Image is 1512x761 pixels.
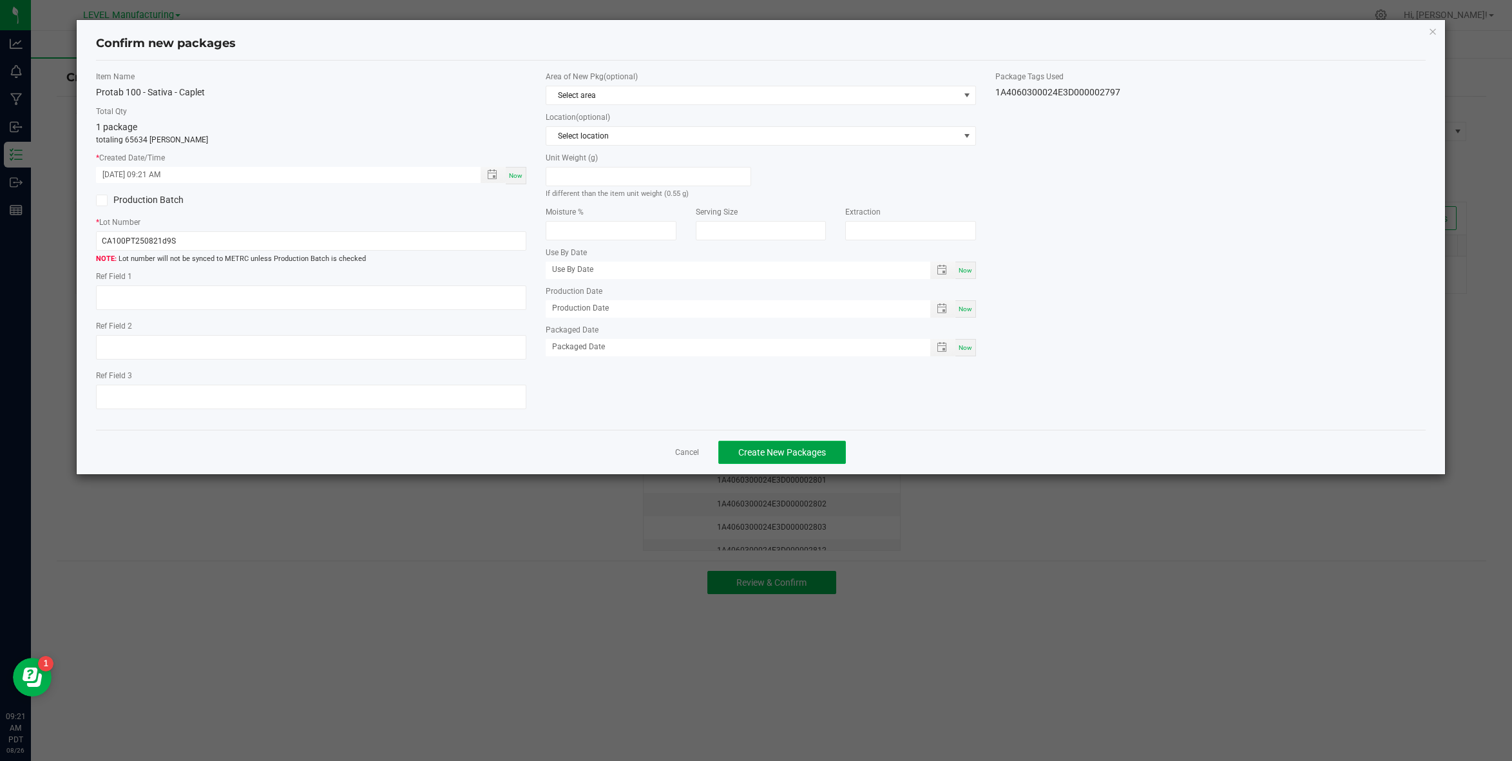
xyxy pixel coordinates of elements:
[96,35,1426,52] h4: Confirm new packages
[959,305,972,313] span: Now
[96,320,526,332] label: Ref Field 2
[546,206,676,218] label: Moisture %
[546,152,751,164] label: Unit Weight (g)
[546,111,976,123] label: Location
[675,447,699,458] a: Cancel
[995,86,1426,99] div: 1A4060300024E3D000002797
[96,106,526,117] label: Total Qty
[546,285,976,297] label: Production Date
[930,262,955,279] span: Toggle popup
[546,262,917,278] input: Use By Date
[509,172,522,179] span: Now
[96,167,467,183] input: Created Datetime
[696,206,827,218] label: Serving Size
[995,71,1426,82] label: Package Tags Used
[845,206,976,218] label: Extraction
[546,189,689,198] small: If different than the item unit weight (0.55 g)
[481,167,506,183] span: Toggle popup
[546,126,976,146] span: NO DATA FOUND
[546,324,976,336] label: Packaged Date
[546,300,917,316] input: Production Date
[718,441,846,464] button: Create New Packages
[96,152,526,164] label: Created Date/Time
[96,254,526,265] span: Lot number will not be synced to METRC unless Production Batch is checked
[930,300,955,318] span: Toggle popup
[738,447,826,458] span: Create New Packages
[96,370,526,381] label: Ref Field 3
[96,193,301,207] label: Production Batch
[546,247,976,258] label: Use By Date
[959,267,972,274] span: Now
[96,271,526,282] label: Ref Field 1
[96,122,137,132] span: 1 package
[96,217,526,228] label: Lot Number
[546,71,976,82] label: Area of New Pkg
[13,658,52,697] iframe: Resource center
[959,344,972,351] span: Now
[546,339,917,355] input: Packaged Date
[96,71,526,82] label: Item Name
[604,72,638,81] span: (optional)
[930,339,955,356] span: Toggle popup
[38,656,53,671] iframe: Resource center unread badge
[576,113,610,122] span: (optional)
[546,127,959,145] span: Select location
[96,86,526,99] div: Protab 100 - Sativa - Caplet
[546,86,959,104] span: Select area
[96,134,526,146] p: totaling 65634 [PERSON_NAME]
